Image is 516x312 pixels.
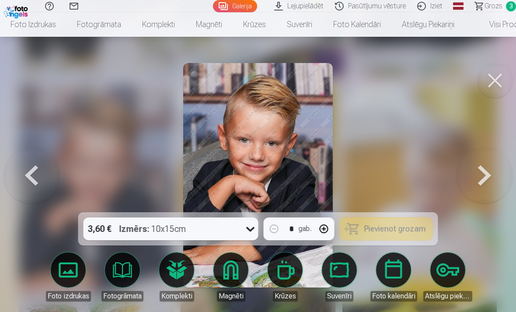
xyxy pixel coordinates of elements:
div: Atslēgu piekariņi [423,291,472,301]
div: 10x15cm [119,217,186,240]
div: Suvenīri [325,291,353,301]
a: Suvenīri [315,252,364,301]
a: Atslēgu piekariņi [391,12,465,37]
a: Fotogrāmata [66,12,132,37]
div: Foto izdrukas [46,291,91,301]
strong: Izmērs : [119,223,150,235]
div: Krūzes [273,291,298,301]
span: Pievienot grozam [364,225,426,233]
div: Fotogrāmata [101,291,143,301]
a: Atslēgu piekariņi [423,252,472,301]
div: gab. [299,224,312,234]
a: Fotogrāmata [98,252,147,301]
a: Foto izdrukas [44,252,93,301]
a: Foto kalendāri [369,252,418,301]
a: Krūzes [233,12,276,37]
img: /fa1 [3,4,30,18]
button: Pievienot grozam [340,217,433,240]
a: Magnēti [206,252,255,301]
a: Krūzes [261,252,310,301]
a: Suvenīri [276,12,323,37]
span: 3 [506,1,516,11]
span: Grozs [485,1,502,11]
a: Komplekti [132,12,185,37]
a: Magnēti [185,12,233,37]
div: Komplekti [160,291,194,301]
div: Magnēti [217,291,245,301]
div: Foto kalendāri [370,291,417,301]
div: 3,60 € [84,217,116,240]
a: Komplekti [152,252,201,301]
a: Foto kalendāri [323,12,391,37]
